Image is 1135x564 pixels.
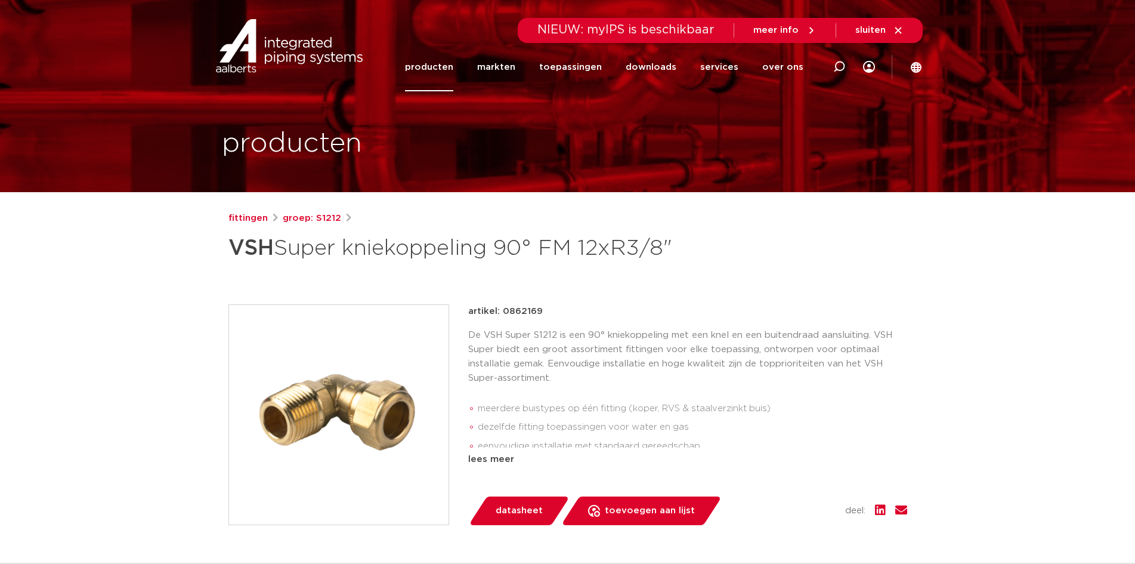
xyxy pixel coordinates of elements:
li: eenvoudige installatie met standaard gereedschap [478,437,907,456]
a: datasheet [468,497,570,525]
img: Product Image for VSH Super kniekoppeling 90° FM 12xR3/8" [229,305,449,525]
h1: Super kniekoppeling 90° FM 12xR3/8" [228,230,676,266]
div: lees meer [468,452,907,467]
span: toevoegen aan lijst [605,501,695,520]
a: downloads [626,43,676,91]
a: producten [405,43,453,91]
p: De VSH Super S1212 is een 90° kniekoppeling met een knel en een buitendraad aansluiting. VSH Supe... [468,328,907,386]
a: services [700,43,738,91]
p: artikel: 0862169 [468,304,543,319]
li: dezelfde fitting toepassingen voor water en gas [478,418,907,437]
nav: Menu [405,43,803,91]
span: NIEUW: myIPS is beschikbaar [537,24,715,36]
a: over ons [762,43,803,91]
a: sluiten [855,25,904,36]
a: groep: S1212 [283,211,341,226]
li: meerdere buistypes op één fitting (koper, RVS & staalverzinkt buis) [478,399,907,418]
span: meer info [753,26,799,35]
div: my IPS [863,43,875,91]
span: sluiten [855,26,886,35]
a: fittingen [228,211,268,226]
h1: producten [222,125,362,163]
a: toepassingen [539,43,602,91]
a: meer info [753,25,817,36]
span: deel: [845,504,865,518]
span: datasheet [496,501,543,520]
a: markten [477,43,515,91]
strong: VSH [228,238,274,259]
